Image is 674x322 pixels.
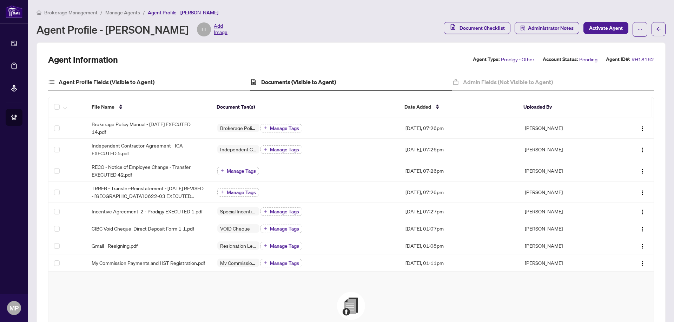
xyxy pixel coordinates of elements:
span: plus [264,148,267,151]
span: VOID Cheque [217,226,253,231]
button: Manage Tags [260,145,302,154]
span: Manage Tags [270,147,299,152]
img: Logo [640,209,645,215]
span: plus [264,210,267,213]
span: Independent Contractor Agreement [217,147,259,152]
span: MP [9,303,19,313]
span: Manage Agents [105,9,140,16]
span: Manage Tags [270,244,299,248]
span: Document Checklist [460,22,505,34]
span: Independent Contractor Agreement - ICA EXECUTED 5.pdf [92,142,206,157]
span: Manage Tags [270,226,299,231]
span: Date Added [404,103,431,111]
li: / [143,8,145,16]
span: Brokerage Management [44,9,98,16]
button: Manage Tags [217,167,259,175]
img: Logo [640,244,645,249]
span: RECO - Notice of Employee Change - Transfer EXECUTED 42.pdf [92,163,206,178]
h2: Agent Information [48,54,118,65]
span: Manage Tags [270,209,299,214]
button: Manage Tags [260,242,302,250]
span: plus [264,244,267,247]
span: Agent Profile - [PERSON_NAME] [148,9,218,16]
td: [PERSON_NAME] [519,254,613,272]
span: Administrator Notes [528,22,574,34]
div: Agent Profile - [PERSON_NAME] [37,22,227,36]
label: Agent ID#: [606,55,630,63]
button: Logo [637,122,648,133]
button: Logo [637,206,648,217]
td: [DATE], 07:26pm [400,139,519,160]
td: [DATE], 07:26pm [400,181,519,203]
span: Activate Agent [589,22,623,34]
button: Logo [637,257,648,268]
span: File Name [92,103,114,111]
th: Document Tag(s) [211,97,399,117]
span: plus [264,227,267,230]
button: Logo [637,186,648,198]
span: Manage Tags [270,126,299,131]
span: plus [264,126,267,130]
button: Manage Tags [260,225,302,233]
span: Brokerage Policy Manual - [DATE] EXECUTED 14.pdf [92,120,206,136]
span: Prodigy - Other [501,55,534,63]
button: Manage Tags [260,124,302,132]
span: LT [201,26,207,33]
span: plus [220,169,224,172]
span: My Commission Payments and HST Registration [217,260,259,265]
button: Manage Tags [260,259,302,267]
button: Manage Tags [260,207,302,216]
span: CIBC Void Cheque_Direct Deposit Form 1 1.pdf [92,225,194,232]
td: [PERSON_NAME] [519,181,613,203]
button: Manage Tags [217,188,259,197]
span: Brokerage Policy Manual [217,125,259,130]
button: Activate Agent [583,22,628,34]
span: TRREB - Transfer-Reinstatement - [DATE] REVISED - [GEOGRAPHIC_DATA] 0622-03 EXECUTED 45.pdf [92,184,206,200]
td: [DATE], 01:08pm [400,237,519,254]
span: home [37,10,41,15]
span: ellipsis [637,27,642,32]
button: Administrator Notes [515,22,579,34]
button: Logo [637,240,648,251]
span: Pending [579,55,597,63]
label: Account Status: [543,55,578,63]
th: File Name [86,97,211,117]
span: Manage Tags [227,169,256,173]
span: Incentive Agreement_2 - Prodigy EXECUTED 1.pdf [92,207,203,215]
img: Logo [640,169,645,174]
td: [DATE], 07:26pm [400,160,519,181]
img: Logo [640,190,645,196]
td: [PERSON_NAME] [519,220,613,237]
h4: Agent Profile Fields (Visible to Agent) [59,78,154,86]
span: RH18162 [632,55,654,63]
h4: Admin Fields (Not Visible to Agent) [463,78,553,86]
th: Date Added [399,97,518,117]
img: Logo [640,126,645,131]
td: [DATE], 01:07pm [400,220,519,237]
img: Logo [640,226,645,232]
img: Logo [640,261,645,266]
span: solution [520,26,525,30]
td: [DATE], 07:26pm [400,117,519,139]
button: Logo [637,223,648,234]
td: [PERSON_NAME] [519,237,613,254]
button: Logo [637,165,648,176]
img: logo [6,5,22,18]
td: [DATE], 01:11pm [400,254,519,272]
span: plus [220,190,224,194]
span: Gmail - Resigning.pdf [92,242,138,249]
h4: Documents (Visible to Agent) [261,78,336,86]
button: Document Checklist [444,22,510,34]
td: [DATE], 07:27pm [400,203,519,220]
label: Agent Type: [473,55,500,63]
span: arrow-left [656,27,661,32]
li: / [100,8,103,16]
td: [PERSON_NAME] [519,160,613,181]
span: Manage Tags [270,261,299,266]
td: [PERSON_NAME] [519,117,613,139]
img: File Upload [337,292,365,320]
th: Uploaded By [518,97,612,117]
span: My Commission Payments and HST Registration.pdf [92,259,205,267]
td: [PERSON_NAME] [519,139,613,160]
button: Logo [637,144,648,155]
